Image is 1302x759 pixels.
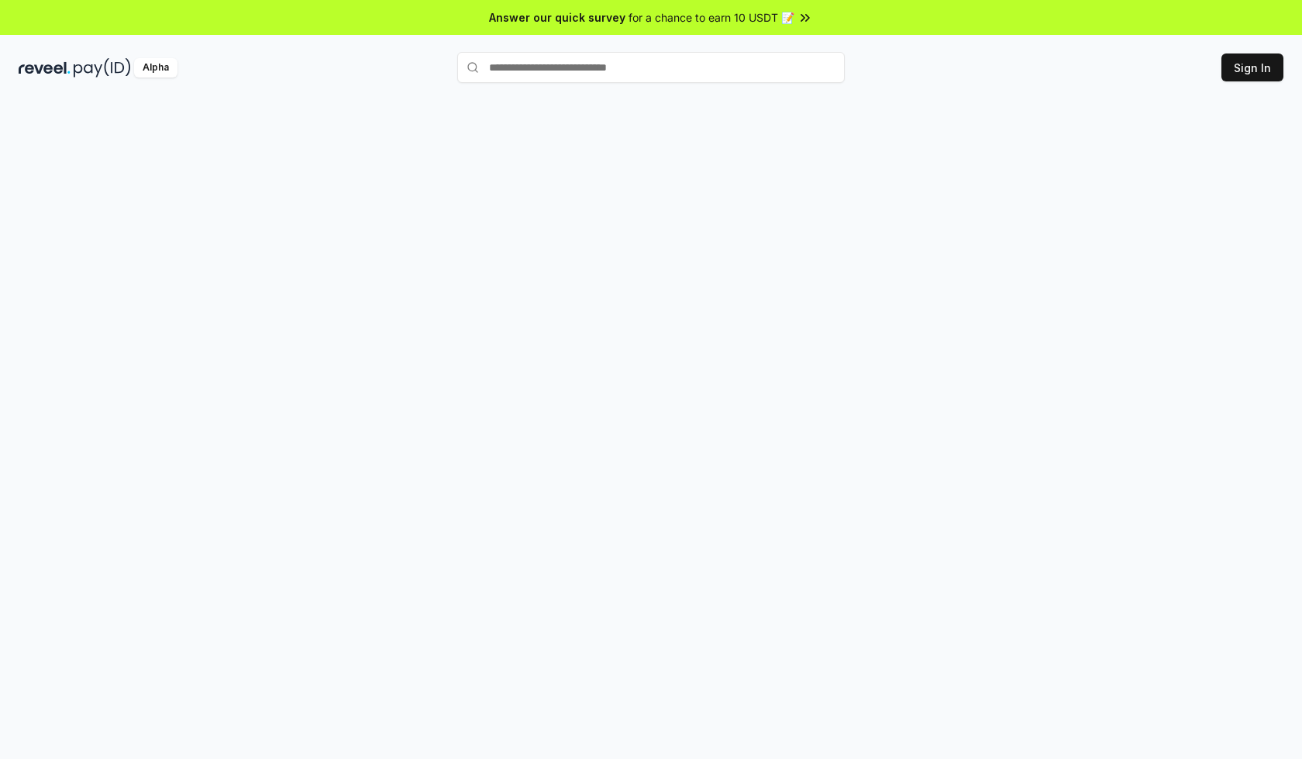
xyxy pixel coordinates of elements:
[74,58,131,78] img: pay_id
[489,9,625,26] span: Answer our quick survey
[629,9,794,26] span: for a chance to earn 10 USDT 📝
[134,58,177,78] div: Alpha
[1221,53,1283,81] button: Sign In
[19,58,71,78] img: reveel_dark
